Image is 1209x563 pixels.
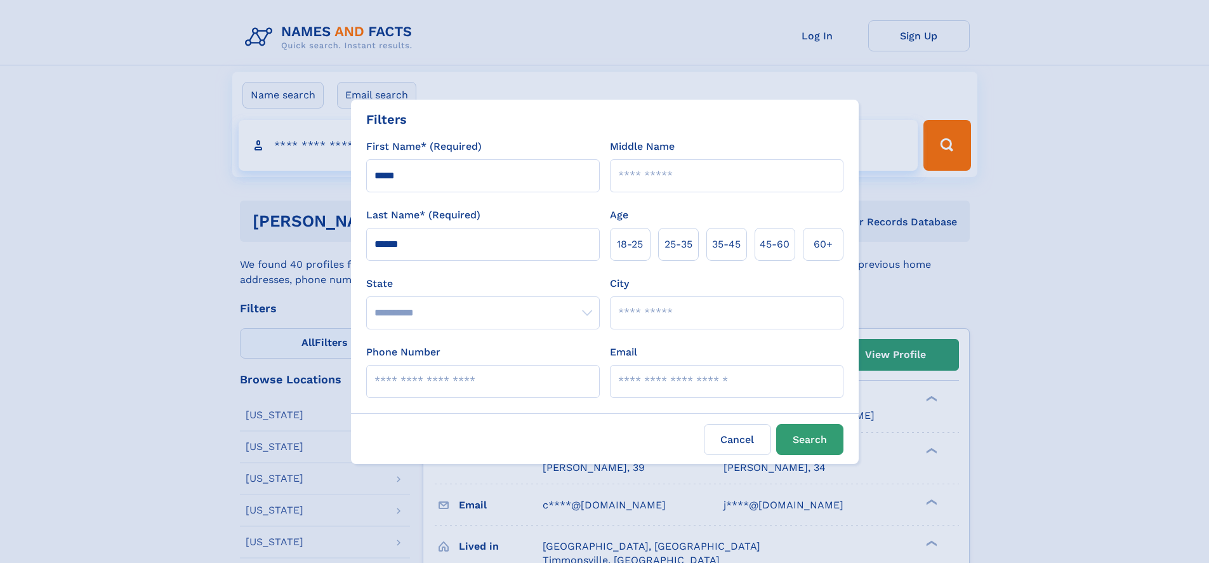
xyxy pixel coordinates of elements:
[712,237,741,252] span: 35‑45
[610,345,637,360] label: Email
[366,276,600,291] label: State
[704,424,771,455] label: Cancel
[617,237,643,252] span: 18‑25
[776,424,843,455] button: Search
[366,345,440,360] label: Phone Number
[610,276,629,291] label: City
[610,139,675,154] label: Middle Name
[760,237,789,252] span: 45‑60
[366,139,482,154] label: First Name* (Required)
[610,208,628,223] label: Age
[814,237,833,252] span: 60+
[366,110,407,129] div: Filters
[366,208,480,223] label: Last Name* (Required)
[664,237,692,252] span: 25‑35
